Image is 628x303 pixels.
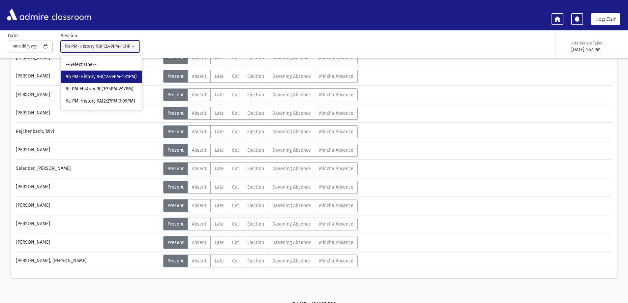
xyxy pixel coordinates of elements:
span: Davening Absence [272,240,311,245]
div: AttTypes [163,144,358,157]
span: Late [215,92,224,98]
span: Davening Absence [272,221,311,227]
div: [PERSON_NAME] [13,199,163,212]
div: [PERSON_NAME] [13,107,163,120]
span: Absent [192,74,206,79]
span: Mincha Absence [319,258,353,264]
div: Salander, [PERSON_NAME] [13,162,163,175]
span: Present [167,74,184,79]
span: Late [215,203,224,208]
div: [PERSON_NAME] [13,144,163,157]
span: Davening Absence [272,110,311,116]
span: Late [215,129,224,135]
span: Absent [192,258,206,264]
div: [PERSON_NAME], [PERSON_NAME] [13,255,163,267]
span: Cut [232,166,239,171]
span: Present [167,258,184,264]
span: Late [215,221,224,227]
span: 9b PM-History 9B(12:49PM-1:31PM) [66,74,137,80]
span: Davening Absence [272,184,311,190]
span: Late [215,240,224,245]
a: Log Out [591,13,620,25]
div: AttTypes [163,255,358,267]
span: Ejection [247,221,264,227]
div: Attendance Taken [571,40,619,46]
span: Davening Absence [272,129,311,135]
span: Present [167,166,184,171]
span: Ejection [247,184,264,190]
span: Ejection [247,258,264,264]
span: Davening Absence [272,74,311,79]
span: Present [167,184,184,190]
span: Mincha Absence [319,110,353,116]
span: Cut [232,129,239,135]
span: Mincha Absence [319,221,353,227]
span: Absent [192,240,206,245]
span: Present [167,147,184,153]
span: Ejection [247,166,264,171]
span: Mincha Absence [319,166,353,171]
span: 9c PM-History 9C(1:35PM-2:17PM) [66,86,134,92]
span: Late [215,74,224,79]
div: AttTypes [163,88,358,101]
span: Late [215,166,224,171]
span: Mincha Absence [319,184,353,190]
div: AttTypes [163,162,358,175]
div: AttTypes [163,125,358,138]
span: Ejection [247,92,264,98]
div: Rajchenbach, Tzivi [13,125,163,138]
span: Davening Absence [272,166,311,171]
span: Ejection [247,147,264,153]
span: Mincha Absence [319,203,353,208]
span: Late [215,147,224,153]
span: classroom [50,6,92,23]
span: Mincha Absence [319,74,353,79]
span: Absent [192,203,206,208]
span: Late [215,258,224,264]
span: Present [167,221,184,227]
div: [PERSON_NAME] [13,218,163,230]
span: --Select One-- [66,61,97,68]
span: Cut [232,74,239,79]
span: Ejection [247,110,264,116]
div: [PERSON_NAME] [13,70,163,83]
span: 9a PM-History 9A(2:27PM-3:09PM) [66,98,135,105]
span: Late [215,184,224,190]
span: Absent [192,147,206,153]
span: Cut [232,258,239,264]
div: [PERSON_NAME] [13,181,163,194]
div: AttTypes [163,107,358,120]
label: Session [61,32,77,39]
span: Cut [232,92,239,98]
span: Absent [192,166,206,171]
div: AttTypes [163,199,358,212]
span: Present [167,92,184,98]
div: AttTypes [163,70,358,83]
div: AttTypes [163,181,358,194]
div: AttTypes [163,218,358,230]
span: Absent [192,129,206,135]
div: [PERSON_NAME] [13,236,163,249]
span: Absent [192,184,206,190]
span: Present [167,110,184,116]
span: Davening Absence [272,258,311,264]
span: Cut [232,240,239,245]
span: Late [215,110,224,116]
div: [PERSON_NAME] [13,88,163,101]
span: Cut [232,110,239,116]
span: Davening Absence [272,203,311,208]
span: Ejection [247,129,264,135]
button: 9b PM-History 9B(12:49PM-1:31PM) [61,41,140,52]
label: Date [8,32,18,39]
span: Mincha Absence [319,129,353,135]
span: Mincha Absence [319,92,353,98]
div: 9b PM-History 9B(12:49PM-1:31PM) [65,43,130,50]
span: Davening Absence [272,92,311,98]
span: Ejection [247,203,264,208]
span: Cut [232,147,239,153]
span: Absent [192,110,206,116]
span: Absent [192,92,206,98]
span: Ejection [247,74,264,79]
span: Cut [232,203,239,208]
span: Cut [232,184,239,190]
